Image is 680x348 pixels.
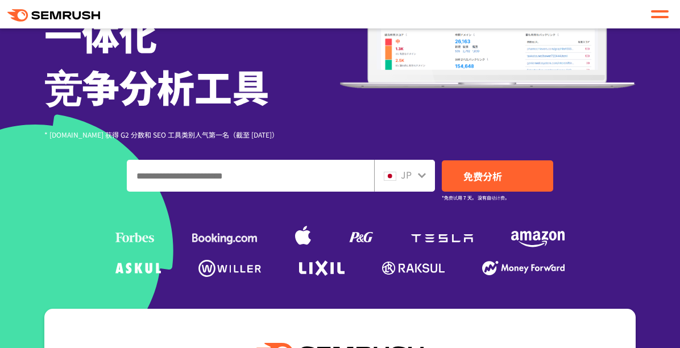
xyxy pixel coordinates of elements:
[442,192,509,203] small: *免费试用 7 天。 没有自动计费。
[44,129,340,140] div: * [DOMAIN_NAME] 获得 G2 分数和 SEO 工具类别人气第一名（截至 [DATE]）
[463,169,502,183] span: 免费分析
[44,7,340,112] h1: 一体化 竞争分析工具
[442,160,553,192] a: 免费分析
[401,168,412,181] span: JP
[127,160,374,191] input: ドメイン、キーワードまたはURLを入力してください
